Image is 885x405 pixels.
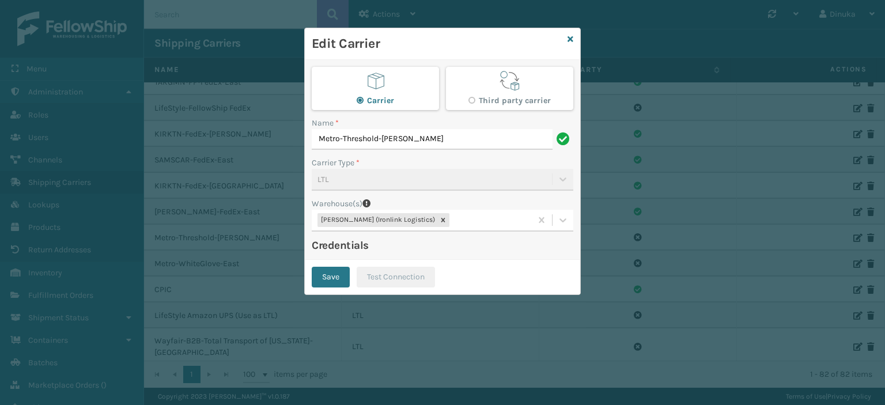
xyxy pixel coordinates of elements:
h3: Edit Carrier [312,35,563,52]
label: Carrier [357,96,394,105]
label: Third party carrier [468,96,551,105]
button: Test Connection [357,267,435,287]
h4: Credentials [312,239,573,252]
label: Warehouse(s) [312,198,362,210]
label: Carrier Type [312,157,360,169]
button: Save [312,267,350,287]
div: [PERSON_NAME] (Ironlink Logistics) [317,213,437,227]
label: Name [312,117,339,129]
